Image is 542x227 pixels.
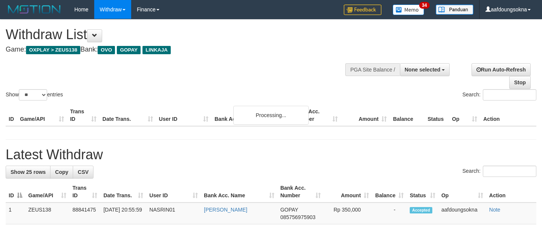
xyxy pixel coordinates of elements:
a: CSV [73,166,93,178]
span: GOPAY [117,46,141,54]
img: panduan.png [436,5,473,15]
img: Feedback.jpg [344,5,381,15]
span: CSV [78,169,89,175]
th: Op [449,105,480,126]
button: None selected [400,63,450,76]
a: [PERSON_NAME] [204,207,247,213]
td: ZEUS138 [25,203,69,224]
label: Search: [462,89,536,101]
td: aafdoungsokna [438,203,486,224]
th: Balance [390,105,424,126]
th: Status: activate to sort column ascending [407,181,438,203]
span: 34 [419,2,429,9]
a: Run Auto-Refresh [472,63,531,76]
a: Stop [509,76,531,89]
th: User ID [156,105,212,126]
th: Trans ID: activate to sort column ascending [69,181,100,203]
div: PGA Site Balance / [345,63,400,76]
div: Processing... [233,106,309,125]
th: User ID: activate to sort column ascending [146,181,201,203]
span: Copy 085756975903 to clipboard [280,214,315,220]
span: OXPLAY > ZEUS138 [26,46,80,54]
th: ID [6,105,17,126]
th: Bank Acc. Number: activate to sort column ascending [277,181,324,203]
th: Action [480,105,536,126]
span: GOPAY [280,207,298,213]
th: Bank Acc. Name [211,105,291,126]
span: Accepted [410,207,432,213]
h4: Game: Bank: [6,46,354,53]
th: Balance: activate to sort column ascending [372,181,407,203]
td: [DATE] 20:55:59 [100,203,146,224]
th: Trans ID [67,105,100,126]
th: ID: activate to sort column descending [6,181,25,203]
th: Action [486,181,536,203]
span: LINKAJA [142,46,171,54]
td: 1 [6,203,25,224]
th: Game/API [17,105,67,126]
th: Op: activate to sort column ascending [438,181,486,203]
th: Amount [341,105,390,126]
span: OVO [98,46,115,54]
td: NASRIN01 [146,203,201,224]
img: Button%20Memo.svg [393,5,424,15]
td: Rp 350,000 [324,203,372,224]
a: Show 25 rows [6,166,51,178]
h1: Latest Withdraw [6,147,536,162]
span: Show 25 rows [11,169,46,175]
th: Bank Acc. Number [291,105,341,126]
label: Show entries [6,89,63,101]
th: Bank Acc. Name: activate to sort column ascending [201,181,277,203]
h1: Withdraw List [6,27,354,42]
a: Copy [50,166,73,178]
input: Search: [483,166,536,177]
label: Search: [462,166,536,177]
th: Status [424,105,449,126]
img: MOTION_logo.png [6,4,63,15]
select: Showentries [19,89,47,101]
td: - [372,203,407,224]
span: Copy [55,169,68,175]
a: Note [489,207,501,213]
th: Amount: activate to sort column ascending [324,181,372,203]
input: Search: [483,89,536,101]
td: 88841475 [69,203,100,224]
th: Date Trans. [100,105,156,126]
th: Game/API: activate to sort column ascending [25,181,69,203]
span: None selected [405,67,441,73]
th: Date Trans.: activate to sort column ascending [100,181,146,203]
